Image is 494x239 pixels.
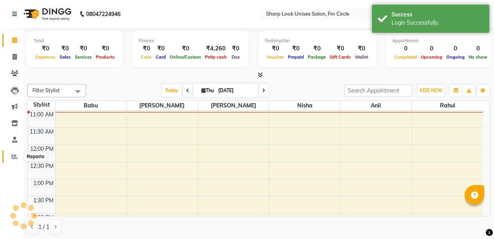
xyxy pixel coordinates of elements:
div: 1:00 PM [32,179,55,187]
div: 12:30 PM [29,162,55,170]
div: ₹0 [229,44,243,53]
input: Search Appointment [344,84,413,96]
div: ₹0 [328,44,353,53]
span: Cash [139,54,154,60]
div: 0 [467,44,489,53]
button: ADD NEW [417,85,444,96]
div: Appointment [392,37,489,44]
span: Nisha [269,101,340,111]
span: Thu [199,87,216,93]
div: Stylist [28,101,55,109]
div: ₹4,260 [203,44,229,53]
span: Completed [392,54,419,60]
div: ₹0 [168,44,203,53]
span: Card [154,54,168,60]
span: Voucher [265,54,286,60]
span: 1 / 1 [38,223,49,231]
div: Total [34,37,117,44]
span: [PERSON_NAME] [127,101,198,111]
span: Gift Cards [328,54,353,60]
div: 1:30 PM [32,196,55,205]
div: ₹0 [139,44,154,53]
div: 11:00 AM [28,111,55,119]
div: Login Successfully. [392,19,483,27]
div: ₹0 [94,44,117,53]
div: Reports [25,152,46,161]
span: No show [467,54,489,60]
div: ₹0 [73,44,94,53]
span: Today [162,84,181,96]
div: 0 [392,44,419,53]
input: 2025-09-04 [216,85,255,96]
span: Upcoming [419,54,444,60]
span: Ongoing [444,54,467,60]
span: Rahul [412,101,483,111]
div: Redemption [265,37,370,44]
div: 0 [419,44,444,53]
span: Prepaid [286,54,306,60]
div: ₹0 [353,44,370,53]
div: 2:00 PM [32,214,55,222]
span: Anil [341,101,411,111]
b: 08047224946 [86,3,120,25]
div: 11:30 AM [28,128,55,136]
div: ₹0 [57,44,73,53]
span: Online/Custom [168,54,203,60]
div: Finance [139,37,243,44]
span: ADD NEW [419,87,442,93]
div: 0 [444,44,467,53]
div: Success [392,11,483,19]
div: 12:00 PM [29,145,55,153]
span: Wallet [353,54,370,60]
div: ₹0 [34,44,57,53]
span: Due [230,54,242,60]
div: ₹0 [306,44,328,53]
span: [PERSON_NAME] [198,101,269,111]
div: ₹0 [154,44,168,53]
span: Services [73,54,94,60]
span: Package [306,54,328,60]
span: Filter Stylist [32,87,60,93]
span: Products [94,54,117,60]
div: ₹0 [265,44,286,53]
span: Petty cash [203,54,229,60]
span: Babu [56,101,126,111]
span: Sales [57,54,73,60]
div: ₹0 [286,44,306,53]
img: logo [20,3,74,25]
span: Expenses [34,54,57,60]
